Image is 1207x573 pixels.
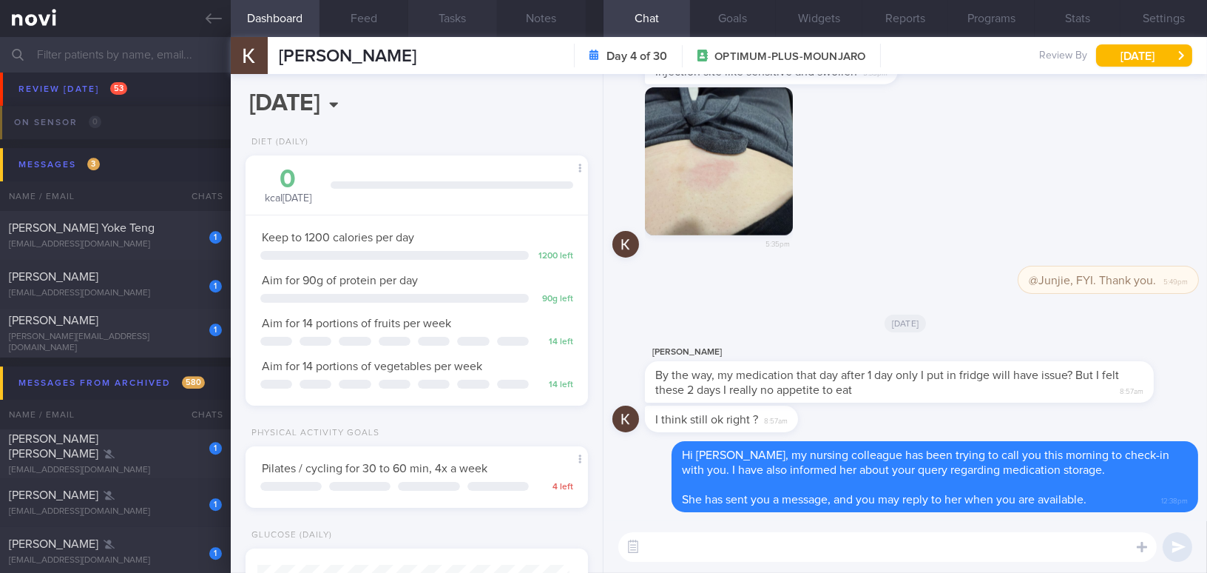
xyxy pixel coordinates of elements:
[1029,275,1156,286] span: @Junjie, FYI. Thank you.
[9,76,222,87] div: [EMAIL_ADDRESS][DOMAIN_NAME]
[209,68,222,81] div: 1
[645,344,1198,361] div: [PERSON_NAME]
[209,547,222,560] div: 1
[260,167,316,206] div: kcal [DATE]
[682,494,1086,506] span: She has sent you a message, and you may reply to her when you are available.
[9,489,98,501] span: [PERSON_NAME]
[885,315,927,332] span: [DATE]
[9,332,222,354] div: [PERSON_NAME][EMAIL_ADDRESS][DOMAIN_NAME]
[262,463,487,475] span: Pilates / cycling for 30 to 60 min, 4x a week
[764,412,788,426] span: 8:57am
[246,137,308,148] div: Diet (Daily)
[9,239,222,250] div: [EMAIL_ADDRESS][DOMAIN_NAME]
[655,369,1119,396] span: By the way, my medication that day after 1 day only I put in fridge will have issue? But I felt t...
[279,47,416,65] span: [PERSON_NAME]
[536,294,573,305] div: 90 g left
[262,232,414,244] span: Keep to 1200 calories per day
[9,222,155,234] span: [PERSON_NAME] Yoke Teng
[1039,50,1087,63] span: Review By
[260,167,316,192] div: 0
[10,113,105,133] div: On sensor
[714,50,865,64] span: OPTIMUM-PLUS-MOUNJARO
[536,482,573,493] div: 4 left
[9,555,222,566] div: [EMAIL_ADDRESS][DOMAIN_NAME]
[172,181,231,211] div: Chats
[1161,492,1188,506] span: 12:38pm
[209,324,222,336] div: 1
[15,155,104,175] div: Messages
[262,361,482,372] span: Aim for 14 portions of vegetables per week
[87,158,100,170] span: 3
[655,414,758,426] span: I think still ok right ?
[9,288,222,299] div: [EMAIL_ADDRESS][DOMAIN_NAME]
[765,235,790,249] span: 5:35pm
[655,66,857,78] span: Injection site like sensitive and swollen
[536,251,573,262] div: 1200 left
[246,530,332,541] div: Glucose (Daily)
[172,400,231,429] div: Chats
[682,449,1169,476] span: Hi [PERSON_NAME], my nursing colleague has been trying to call you this morning to check-in with ...
[262,318,451,329] span: Aim for 14 portions of fruits per week
[9,315,98,326] span: [PERSON_NAME]
[536,337,573,348] div: 14 left
[9,433,98,460] span: [PERSON_NAME] [PERSON_NAME]
[209,231,222,244] div: 1
[209,498,222,511] div: 1
[606,49,667,64] strong: Day 4 of 30
[209,280,222,292] div: 1
[246,428,379,439] div: Physical Activity Goals
[9,271,98,283] span: [PERSON_NAME]
[9,506,222,517] div: [EMAIL_ADDRESS][DOMAIN_NAME]
[9,538,98,550] span: [PERSON_NAME]
[1096,44,1192,67] button: [DATE]
[9,465,222,476] div: [EMAIL_ADDRESS][DOMAIN_NAME]
[182,376,205,389] span: 580
[1120,383,1143,397] span: 8:57am
[209,442,222,455] div: 1
[15,373,209,393] div: Messages from Archived
[536,380,573,391] div: 14 left
[262,275,418,286] span: Aim for 90g of protein per day
[89,115,101,128] span: 0
[1163,273,1188,287] span: 5:49pm
[645,87,793,235] img: Photo by Keiko Shan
